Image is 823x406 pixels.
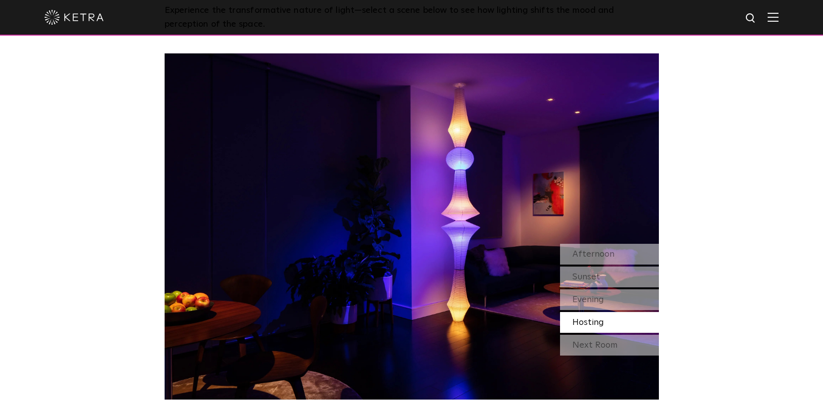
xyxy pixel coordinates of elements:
[572,318,604,327] span: Hosting
[768,12,779,22] img: Hamburger%20Nav.svg
[572,272,600,281] span: Sunset
[44,10,104,25] img: ketra-logo-2019-white
[572,250,614,259] span: Afternoon
[165,53,659,400] img: SS_HBD_LivingRoom_Desktop_04
[572,295,604,304] span: Evening
[560,335,659,356] div: Next Room
[745,12,757,25] img: search icon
